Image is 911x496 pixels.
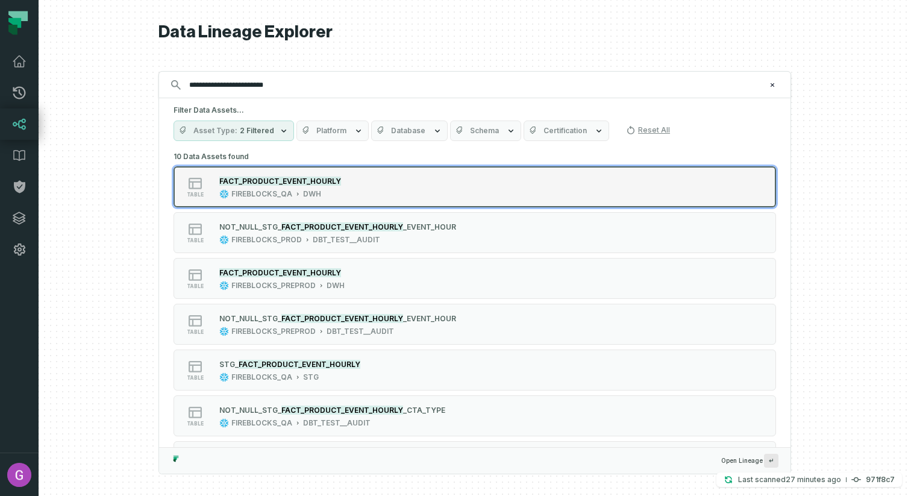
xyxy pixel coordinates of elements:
[866,476,895,483] h4: 971f8c7
[764,454,778,468] span: Press ↵ to add a new Data Asset to the graph
[174,441,776,482] button: tableincrementalFIREBLOCKS_PRODDWH
[766,79,778,91] button: Clear search query
[721,454,778,468] span: Open Lineage
[267,406,281,415] span: TG_
[240,126,274,136] span: 2 Filtered
[187,421,204,427] span: table
[187,375,204,381] span: table
[316,126,346,136] span: Platform
[224,360,239,369] span: TG_
[174,304,776,345] button: tableFIREBLOCKS_PREPRODDBT_TEST__AUDIT
[187,329,204,335] span: table
[174,166,776,207] button: tableFIREBLOCKS_QADWH
[231,418,292,428] div: FIREBLOCKS_QA
[371,121,448,141] button: Database
[219,177,341,186] mark: FACT_PRODUCT_EVENT_HOURLY
[174,121,294,141] button: Asset Type2 Filtered
[303,418,371,428] div: DBT_TEST__AUDIT
[174,350,776,391] button: tableFIREBLOCKS_QASTG
[391,126,425,136] span: Database
[231,235,302,245] div: FIREBLOCKS_PROD
[303,372,319,382] div: STG
[158,22,791,43] h1: Data Lineage Explorer
[267,314,281,323] span: TG_
[403,222,456,231] span: _EVENT_HOUR
[174,395,776,436] button: tableFIREBLOCKS_QADBT_TEST__AUDIT
[174,105,776,115] h5: Filter Data Assets...
[281,406,403,415] mark: FACT_PRODUCT_EVENT_HOURLY
[219,268,341,277] mark: FACT_PRODUCT_EVENT_HOURLY
[231,281,316,290] div: FIREBLOCKS_PREPROD
[303,189,321,199] div: DWH
[193,126,237,136] span: Asset Type
[281,314,403,323] mark: FACT_PRODUCT_EVENT_HOURLY
[231,327,316,336] div: FIREBLOCKS_PREPROD
[621,121,675,140] button: Reset All
[239,360,360,369] mark: FACT_PRODUCT_EVENT_HOURLY
[327,327,394,336] div: DBT_TEST__AUDIT
[174,212,776,253] button: tableFIREBLOCKS_PRODDBT_TEST__AUDIT
[187,237,204,243] span: table
[231,372,292,382] div: FIREBLOCKS_QA
[313,235,380,245] div: DBT_TEST__AUDIT
[219,406,267,415] span: NOT_NULL_S
[470,126,499,136] span: Schema
[7,463,31,487] img: avatar of Guy Abramov
[524,121,609,141] button: Certification
[738,474,841,486] p: Last scanned
[187,192,204,198] span: table
[403,314,456,323] span: _EVENT_HOUR
[403,406,445,415] span: _CTA_TYPE
[450,121,521,141] button: Schema
[716,472,902,487] button: Last scanned[DATE] 2:22:58 PM971f8c7
[231,189,292,199] div: FIREBLOCKS_QA
[786,475,841,484] relative-time: Sep 2, 2025, 2:22 PM GMT+3
[219,314,267,323] span: NOT_NULL_S
[187,283,204,289] span: table
[296,121,369,141] button: Platform
[159,148,790,447] div: Suggestions
[281,222,403,231] mark: FACT_PRODUCT_EVENT_HOURLY
[219,360,224,369] span: S
[327,281,345,290] div: DWH
[174,258,776,299] button: tableFIREBLOCKS_PREPRODDWH
[219,222,267,231] span: NOT_NULL_S
[267,222,281,231] span: TG_
[543,126,587,136] span: Certification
